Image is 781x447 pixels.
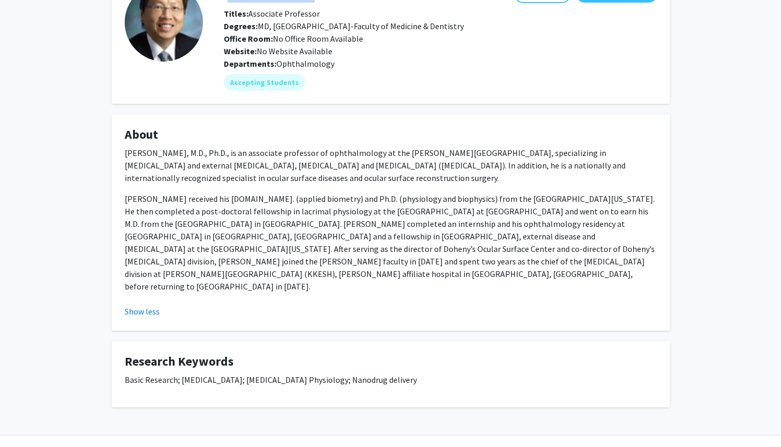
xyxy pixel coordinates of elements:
[224,46,332,56] span: No Website Available
[224,33,273,44] b: Office Room:
[125,127,657,142] h4: About
[125,305,160,318] button: Show less
[125,354,657,369] h4: Research Keywords
[224,46,257,56] b: Website:
[224,21,258,31] b: Degrees:
[224,33,363,44] span: No Office Room Available
[125,147,657,184] p: [PERSON_NAME], M.D., Ph.D., is an associate professor of ophthalmology at the [PERSON_NAME][GEOGR...
[125,192,657,293] p: [PERSON_NAME] received his [DOMAIN_NAME]. (applied biometry) and Ph.D. (physiology and biophysics...
[224,21,464,31] span: MD, [GEOGRAPHIC_DATA]-Faculty of Medicine & Dentistry
[224,8,248,19] b: Titles:
[8,400,44,439] iframe: Chat
[224,8,320,19] span: Associate Professor
[277,58,334,69] span: Ophthalmology
[224,74,305,91] mat-chip: Accepting Students
[125,373,657,386] p: Basic Research; [MEDICAL_DATA]; [MEDICAL_DATA] Physiology; Nanodrug delivery
[224,58,277,69] b: Departments:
